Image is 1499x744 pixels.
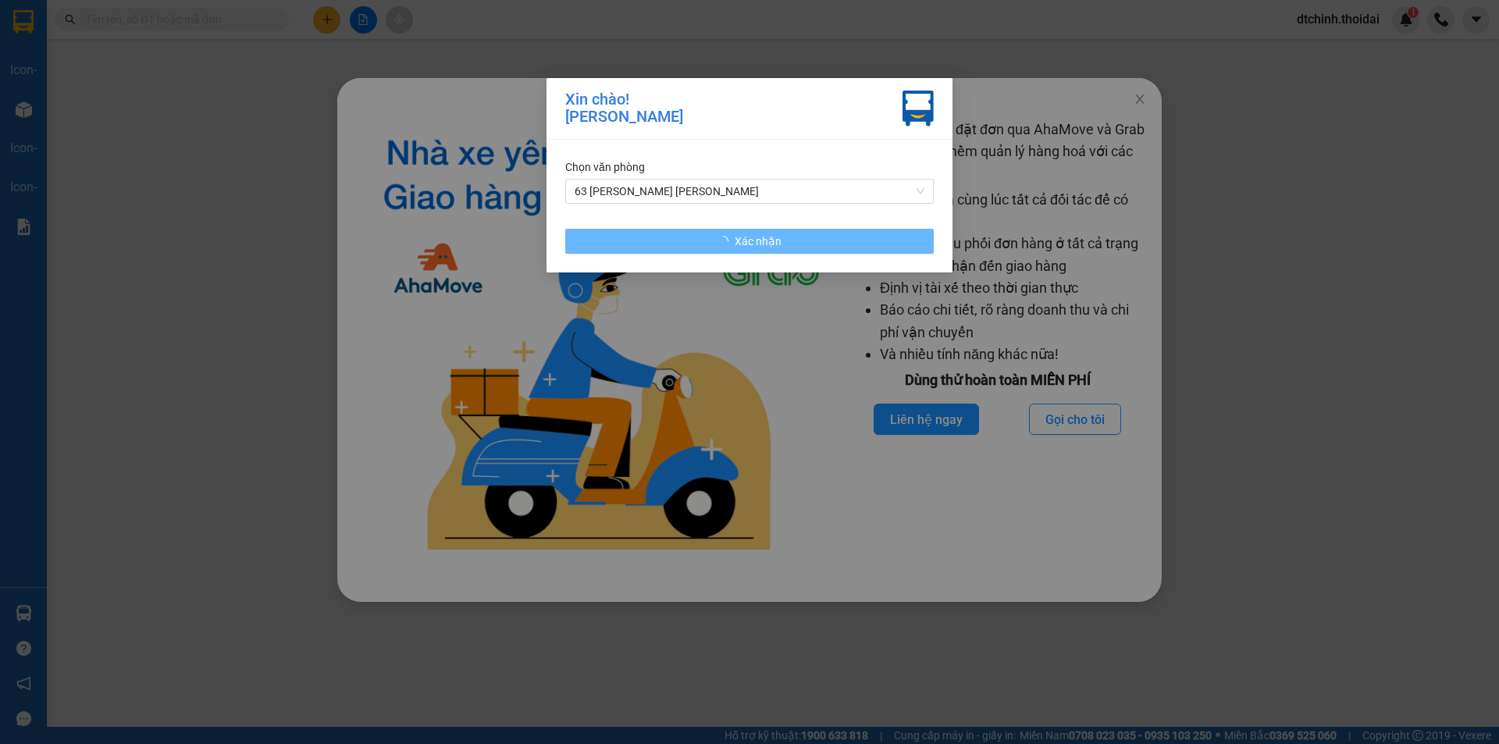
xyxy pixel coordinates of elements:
div: Chọn văn phòng [565,158,934,176]
button: Xác nhận [565,229,934,254]
span: 63 Trần Quang Tặng [575,180,924,203]
img: vxr-icon [903,91,934,126]
span: Xác nhận [735,233,782,250]
div: Xin chào! [PERSON_NAME] [565,91,683,126]
span: loading [717,236,735,247]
